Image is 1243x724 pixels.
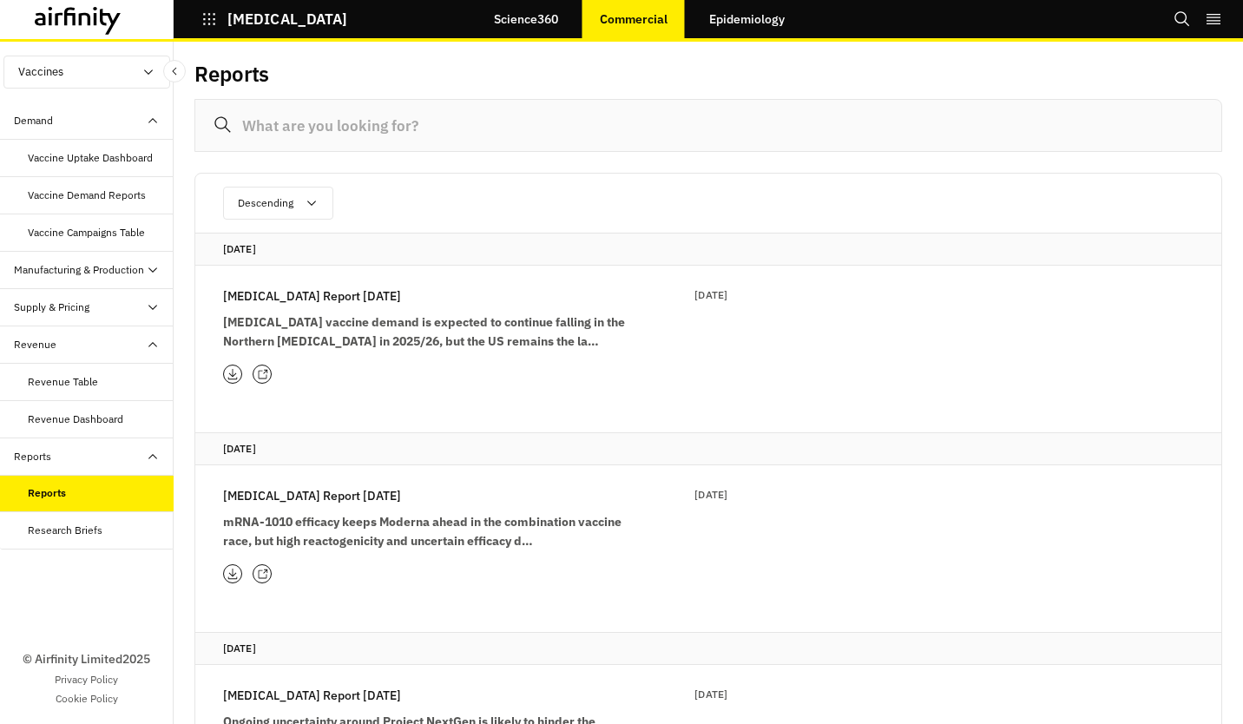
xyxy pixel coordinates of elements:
strong: [MEDICAL_DATA] vaccine demand is expected to continue falling in the Northern [MEDICAL_DATA] in 2... [223,314,625,349]
div: Demand [14,113,53,128]
div: Vaccine Demand Reports [28,188,146,203]
p: [MEDICAL_DATA] Report [DATE] [223,686,401,705]
p: Commercial [600,12,668,26]
div: Vaccine Uptake Dashboard [28,150,153,166]
a: Cookie Policy [56,691,118,707]
div: Revenue Dashboard [28,411,123,427]
strong: mRNA-1010 efficacy keeps Moderna ahead in the combination vaccine race, but high reactogenicity a... [223,514,621,549]
div: Reports [14,449,51,464]
a: Privacy Policy [55,672,118,688]
h2: Reports [194,62,269,87]
p: © Airfinity Limited 2025 [23,650,150,668]
div: Vaccine Campaigns Table [28,225,145,240]
div: Revenue [14,337,56,352]
div: Manufacturing & Production [14,262,144,278]
button: [MEDICAL_DATA] [201,4,347,34]
button: Search [1174,4,1191,34]
div: Supply & Pricing [14,299,89,315]
p: [DATE] [694,486,727,504]
button: Close Sidebar [163,60,186,82]
p: [DATE] [223,240,1194,258]
p: [DATE] [223,440,1194,457]
input: What are you looking for? [194,99,1222,152]
button: Vaccines [3,56,170,89]
p: [DATE] [694,686,727,703]
div: Reports [28,485,66,501]
p: [MEDICAL_DATA] Report [DATE] [223,286,401,306]
div: Research Briefs [28,523,102,538]
div: Revenue Table [28,374,98,390]
button: Descending [223,187,333,220]
p: [DATE] [223,640,1194,657]
p: [MEDICAL_DATA] [227,11,347,27]
p: [DATE] [694,286,727,304]
p: [MEDICAL_DATA] Report [DATE] [223,486,401,505]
